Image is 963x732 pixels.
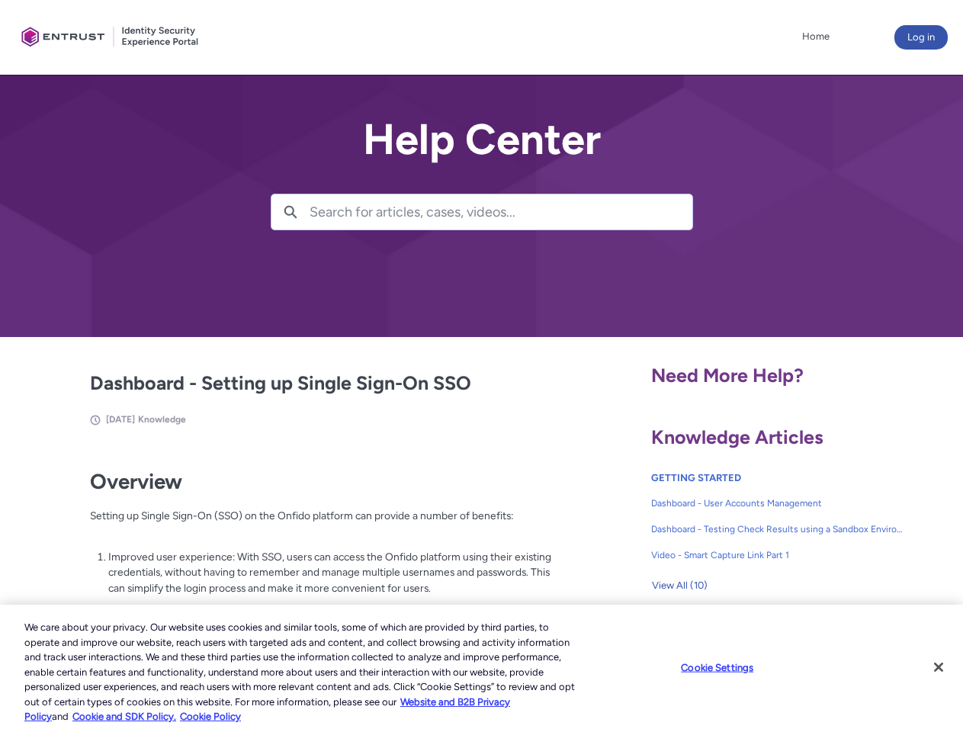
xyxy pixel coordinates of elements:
[24,620,578,724] div: We care about your privacy. Our website uses cookies and similar tools, some of which are provide...
[271,194,310,230] button: Search
[651,542,904,568] a: Video - Smart Capture Link Part 1
[90,369,552,398] h2: Dashboard - Setting up Single Sign-On SSO
[180,711,241,722] a: Cookie Policy
[651,522,904,536] span: Dashboard - Testing Check Results using a Sandbox Environment
[651,490,904,516] a: Dashboard - User Accounts Management
[652,574,708,597] span: View All (10)
[138,413,186,426] li: Knowledge
[106,414,135,425] span: [DATE]
[108,549,552,596] p: Improved user experience: With SSO, users can access the Onfido platform using their existing cre...
[651,364,804,387] span: Need More Help?
[271,116,693,163] h2: Help Center
[651,548,904,562] span: Video - Smart Capture Link Part 1
[651,472,741,483] a: GETTING STARTED
[651,496,904,510] span: Dashboard - User Accounts Management
[72,711,176,722] a: Cookie and SDK Policy.
[310,194,692,230] input: Search for articles, cases, videos...
[894,25,948,50] button: Log in
[90,508,552,539] p: Setting up Single Sign-On (SSO) on the Onfido platform can provide a number of benefits:
[669,652,765,682] button: Cookie Settings
[922,650,955,684] button: Close
[651,425,823,448] span: Knowledge Articles
[651,573,708,598] button: View All (10)
[90,469,182,494] strong: Overview
[651,516,904,542] a: Dashboard - Testing Check Results using a Sandbox Environment
[798,25,833,48] a: Home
